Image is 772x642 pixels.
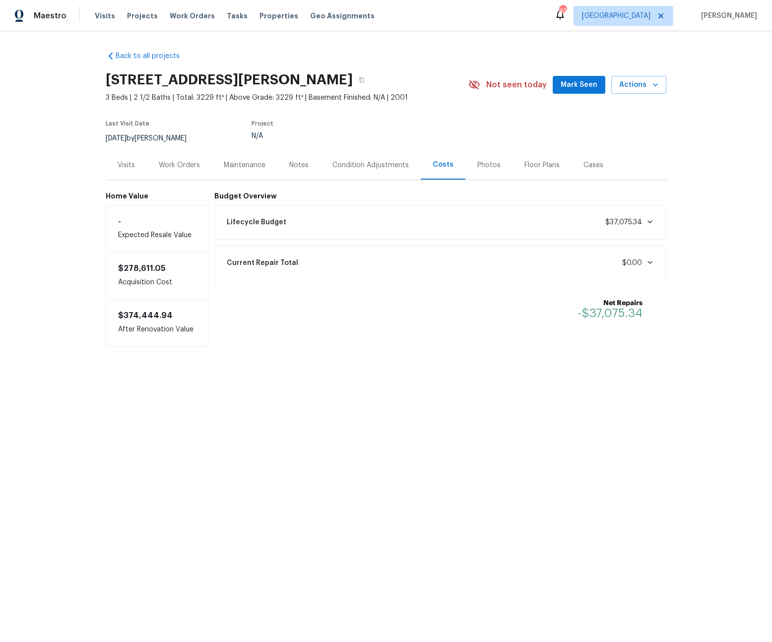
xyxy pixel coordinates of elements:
[578,307,643,319] span: -$37,075.34
[106,135,127,142] span: [DATE]
[310,11,375,21] span: Geo Assignments
[332,160,409,170] div: Condition Adjustments
[106,253,208,299] div: Acquisition Cost
[605,219,642,226] span: $37,075.34
[486,80,547,90] span: Not seen today
[611,76,666,94] button: Actions
[561,79,597,91] span: Mark Seen
[127,11,158,21] span: Projects
[159,160,200,170] div: Work Orders
[118,312,173,320] span: $374,444.94
[106,93,468,103] span: 3 Beds | 2 1/2 Baths | Total: 3229 ft² | Above Grade: 3229 ft² | Basement Finished: N/A | 2001
[227,12,248,19] span: Tasks
[118,264,166,272] span: $278,611.05
[353,71,371,89] button: Copy Address
[34,11,66,21] span: Maestro
[227,258,298,268] span: Current Repair Total
[252,132,442,139] div: N/A
[106,75,353,85] h2: [STREET_ADDRESS][PERSON_NAME]
[106,205,208,253] div: Expected Resale Value
[224,160,265,170] div: Maintenance
[227,217,286,227] span: Lifecycle Budget
[553,76,605,94] button: Mark Seen
[697,11,757,21] span: [PERSON_NAME]
[106,132,198,144] div: by [PERSON_NAME]
[252,121,273,127] span: Project
[106,192,208,200] h6: Home Value
[619,79,658,91] span: Actions
[106,51,201,61] a: Back to all projects
[106,299,208,347] div: After Renovation Value
[118,217,196,225] h6: -
[214,192,667,200] h6: Budget Overview
[578,298,643,308] b: Net Repairs
[170,11,215,21] span: Work Orders
[259,11,298,21] span: Properties
[477,160,501,170] div: Photos
[524,160,560,170] div: Floor Plans
[583,160,603,170] div: Cases
[289,160,309,170] div: Notes
[582,11,650,21] span: [GEOGRAPHIC_DATA]
[622,259,642,266] span: $0.00
[106,121,149,127] span: Last Visit Date
[118,160,135,170] div: Visits
[95,11,115,21] span: Visits
[433,160,453,170] div: Costs
[559,6,566,16] div: 43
